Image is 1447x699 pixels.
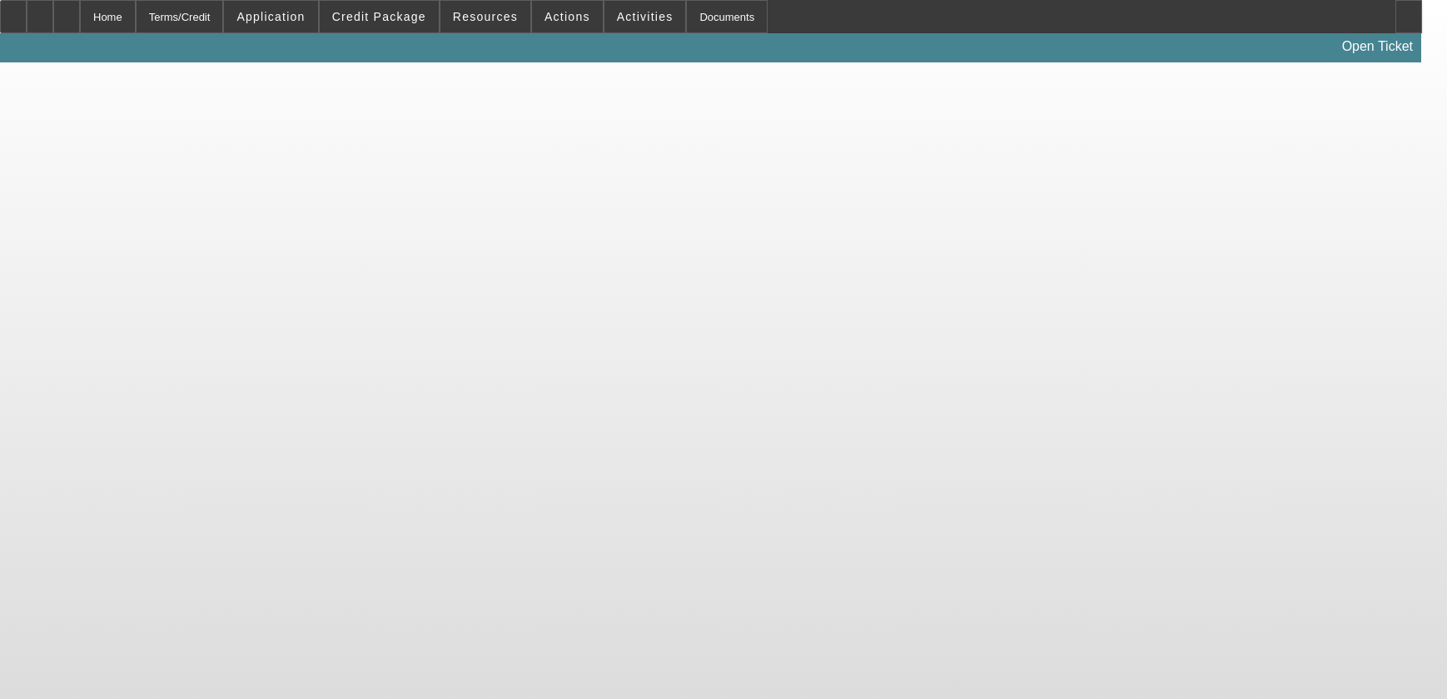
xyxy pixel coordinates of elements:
button: Credit Package [320,1,439,32]
span: Credit Package [332,10,426,23]
button: Activities [604,1,686,32]
button: Application [224,1,317,32]
span: Resources [453,10,518,23]
button: Actions [532,1,603,32]
span: Application [236,10,305,23]
span: Actions [544,10,590,23]
button: Resources [440,1,530,32]
a: Open Ticket [1335,32,1420,61]
span: Activities [617,10,674,23]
